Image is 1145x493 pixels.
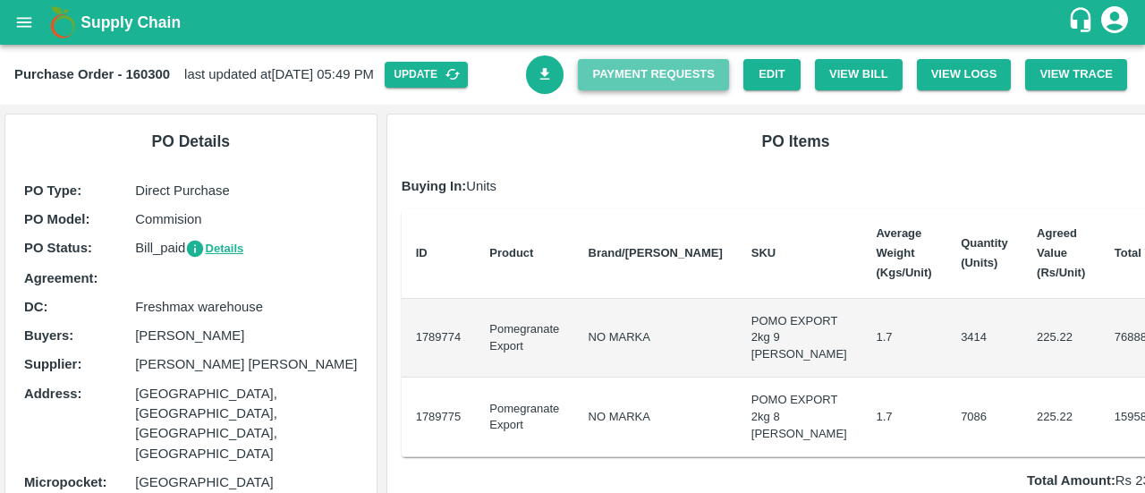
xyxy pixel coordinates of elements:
b: PO Type : [24,183,81,198]
b: DC : [24,300,47,314]
button: View Bill [815,59,903,90]
td: POMO EXPORT 2kg 9 [PERSON_NAME] [737,299,862,378]
td: 3414 [946,299,1022,378]
td: 7086 [946,378,1022,457]
div: customer-support [1067,6,1098,38]
b: Supplier : [24,357,81,371]
p: Freshmax warehouse [135,297,357,317]
p: Commision [135,209,357,229]
b: Address : [24,387,81,401]
p: [GEOGRAPHIC_DATA] [135,472,357,492]
button: View Trace [1025,59,1127,90]
a: Download Bill [526,55,564,94]
button: View Logs [917,59,1012,90]
b: ID [416,246,428,259]
b: Total Amount: [1027,473,1115,488]
b: Agreement: [24,271,98,285]
h6: PO Details [20,129,362,154]
b: Brand/[PERSON_NAME] [589,246,723,259]
td: NO MARKA [574,299,737,378]
button: Details [185,239,243,259]
td: POMO EXPORT 2kg 8 [PERSON_NAME] [737,378,862,457]
a: Supply Chain [81,10,1067,35]
p: Direct Purchase [135,181,357,200]
a: Payment Requests [578,59,729,90]
td: 225.22 [1022,378,1100,457]
b: SKU [751,246,776,259]
b: Agreed Value (Rs/Unit) [1037,226,1085,280]
div: last updated at [DATE] 05:49 PM [14,62,526,88]
td: Pomegranate Export [475,378,573,457]
p: [PERSON_NAME] [PERSON_NAME] [135,354,357,374]
td: Pomegranate Export [475,299,573,378]
td: 1.7 [861,299,946,378]
td: 1789775 [402,378,476,457]
button: Update [385,62,468,88]
b: Buyers : [24,328,73,343]
b: Micropocket : [24,475,106,489]
p: [GEOGRAPHIC_DATA], [GEOGRAPHIC_DATA], [GEOGRAPHIC_DATA], [GEOGRAPHIC_DATA] [135,384,357,463]
button: open drawer [4,2,45,43]
b: Supply Chain [81,13,181,31]
p: Bill_paid [135,238,357,259]
td: 1.7 [861,378,946,457]
p: [PERSON_NAME] [135,326,357,345]
b: Purchase Order - 160300 [14,67,170,81]
b: Average Weight (Kgs/Unit) [876,226,931,280]
b: Quantity (Units) [961,236,1008,269]
b: PO Status : [24,241,92,255]
td: NO MARKA [574,378,737,457]
td: 1789774 [402,299,476,378]
td: 225.22 [1022,299,1100,378]
div: account of current user [1098,4,1131,41]
img: logo [45,4,81,40]
b: Buying In: [402,179,467,193]
b: Product [489,246,533,259]
b: PO Model : [24,212,89,226]
a: Edit [743,59,801,90]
